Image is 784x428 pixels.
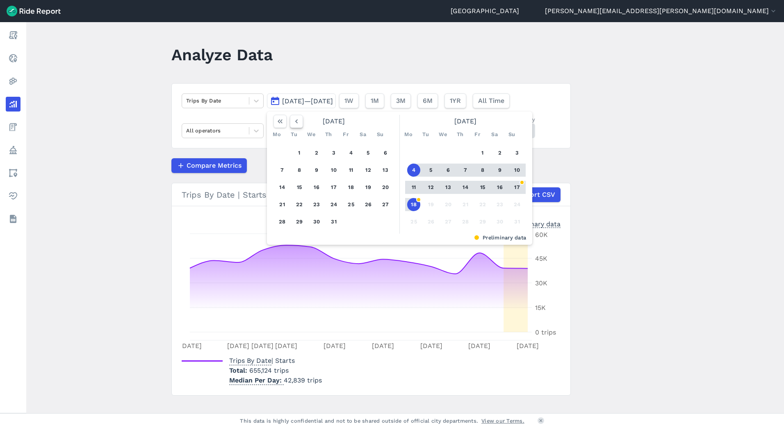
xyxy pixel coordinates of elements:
[305,128,318,141] div: We
[471,128,484,141] div: Fr
[344,96,353,106] span: 1W
[423,96,433,106] span: 6M
[371,96,379,106] span: 1M
[310,181,323,194] button: 16
[229,376,322,385] p: 42,839 trips
[282,97,333,105] span: [DATE]—[DATE]
[488,128,501,141] div: Sa
[493,198,506,211] button: 23
[327,215,340,228] button: 31
[276,198,289,211] button: 21
[476,181,489,194] button: 15
[171,158,247,173] button: Compare Metrics
[180,342,202,350] tspan: [DATE]
[493,181,506,194] button: 16
[229,354,271,365] span: Trips By Date
[273,234,526,241] div: Preliminary data
[287,128,301,141] div: Tu
[535,255,547,262] tspan: 45K
[379,146,392,159] button: 6
[436,128,449,141] div: We
[374,128,387,141] div: Su
[493,215,506,228] button: 30
[511,181,524,194] button: 17
[362,181,375,194] button: 19
[6,189,21,203] a: Health
[344,164,358,177] button: 11
[442,198,455,211] button: 20
[505,128,518,141] div: Su
[518,190,555,200] span: Export CSV
[517,342,539,350] tspan: [DATE]
[310,215,323,228] button: 30
[293,146,306,159] button: 1
[476,198,489,211] button: 22
[402,128,415,141] div: Mo
[229,357,295,364] span: | Starts
[310,198,323,211] button: 23
[324,342,346,350] tspan: [DATE]
[535,279,547,287] tspan: 30K
[511,215,524,228] button: 31
[424,181,438,194] button: 12
[310,164,323,177] button: 9
[327,146,340,159] button: 3
[407,181,420,194] button: 11
[419,128,432,141] div: Tu
[535,304,546,312] tspan: 15K
[6,97,21,112] a: Analyze
[454,128,467,141] div: Th
[407,164,420,177] button: 4
[310,146,323,159] button: 2
[511,164,524,177] button: 10
[391,93,411,108] button: 3M
[459,181,472,194] button: 14
[344,198,358,211] button: 25
[270,115,397,128] div: [DATE]
[459,198,472,211] button: 21
[229,374,284,385] span: Median Per Day
[476,215,489,228] button: 29
[424,164,438,177] button: 5
[327,181,340,194] button: 17
[6,28,21,43] a: Report
[339,128,352,141] div: Fr
[459,164,472,177] button: 7
[293,181,306,194] button: 15
[293,215,306,228] button: 29
[442,215,455,228] button: 27
[379,198,392,211] button: 27
[327,198,340,211] button: 24
[251,342,273,350] tspan: [DATE]
[476,146,489,159] button: 1
[293,164,306,177] button: 8
[276,164,289,177] button: 7
[276,181,289,194] button: 14
[7,6,61,16] img: Ride Report
[478,96,504,106] span: All Time
[468,342,490,350] tspan: [DATE]
[450,96,461,106] span: 1YR
[6,212,21,226] a: Datasets
[344,181,358,194] button: 18
[6,143,21,157] a: Policy
[424,215,438,228] button: 26
[6,51,21,66] a: Realtime
[535,231,548,239] tspan: 60K
[356,128,369,141] div: Sa
[424,198,438,211] button: 19
[476,164,489,177] button: 8
[182,187,561,202] div: Trips By Date | Starts
[275,342,297,350] tspan: [DATE]
[396,96,406,106] span: 3M
[473,93,510,108] button: All Time
[379,181,392,194] button: 20
[407,198,420,211] button: 18
[493,164,506,177] button: 9
[270,128,283,141] div: Mo
[249,367,289,374] span: 655,124 trips
[372,342,394,350] tspan: [DATE]
[420,342,442,350] tspan: [DATE]
[293,198,306,211] button: 22
[481,417,524,425] a: View our Terms.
